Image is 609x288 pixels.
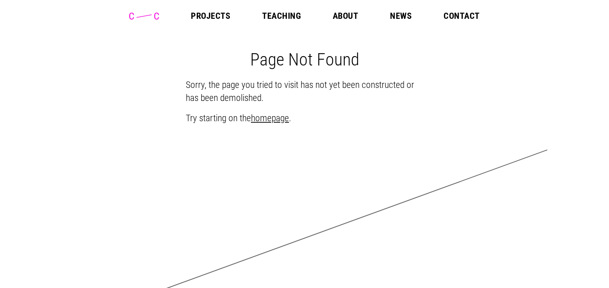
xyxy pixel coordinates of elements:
a: homepage [251,113,289,123]
p: Sorry, the page you tried to visit has not yet been constructed or has been demolished. [186,79,423,105]
p: Try starting on the . [186,112,423,125]
nav: Main Menu [191,12,479,20]
a: Contact [444,12,479,20]
a: About [333,12,358,20]
a: News [390,12,412,20]
a: Teaching [262,12,301,20]
a: Projects [191,12,230,20]
h1: Page Not Found [50,49,559,70]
